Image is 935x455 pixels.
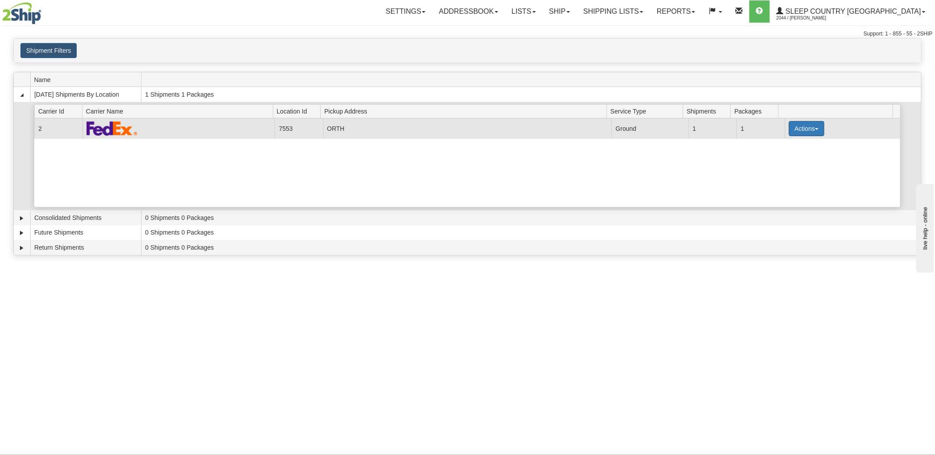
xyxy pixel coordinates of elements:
[30,225,141,240] td: Future Shipments
[777,14,843,23] span: 2044 / [PERSON_NAME]
[17,90,26,99] a: Collapse
[734,104,778,118] span: Packages
[17,214,26,223] a: Expand
[7,8,82,14] div: live help - online
[34,73,141,86] span: Name
[611,118,688,138] td: Ground
[324,104,607,118] span: Pickup Address
[30,210,141,225] td: Consolidated Shipments
[38,104,82,118] span: Carrier Id
[141,240,921,255] td: 0 Shipments 0 Packages
[687,104,731,118] span: Shipments
[2,2,41,24] img: logo2044.jpg
[34,118,82,138] td: 2
[2,30,933,38] div: Support: 1 - 855 - 55 - 2SHIP
[789,121,825,136] button: Actions
[20,43,77,58] button: Shipment Filters
[784,8,921,15] span: Sleep Country [GEOGRAPHIC_DATA]
[737,118,785,138] td: 1
[141,87,921,102] td: 1 Shipments 1 Packages
[432,0,505,23] a: Addressbook
[30,240,141,255] td: Return Shipments
[277,104,321,118] span: Location Id
[577,0,650,23] a: Shipping lists
[543,0,577,23] a: Ship
[323,118,612,138] td: ORTH
[611,104,683,118] span: Service Type
[379,0,432,23] a: Settings
[141,225,921,240] td: 0 Shipments 0 Packages
[30,87,141,102] td: [DATE] Shipments By Location
[915,182,934,273] iframe: chat widget
[770,0,932,23] a: Sleep Country [GEOGRAPHIC_DATA] 2044 / [PERSON_NAME]
[650,0,702,23] a: Reports
[505,0,542,23] a: Lists
[17,228,26,237] a: Expand
[86,104,273,118] span: Carrier Name
[17,243,26,252] a: Expand
[87,121,138,136] img: FedEx Express®
[275,118,323,138] td: 7553
[141,210,921,225] td: 0 Shipments 0 Packages
[689,118,737,138] td: 1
